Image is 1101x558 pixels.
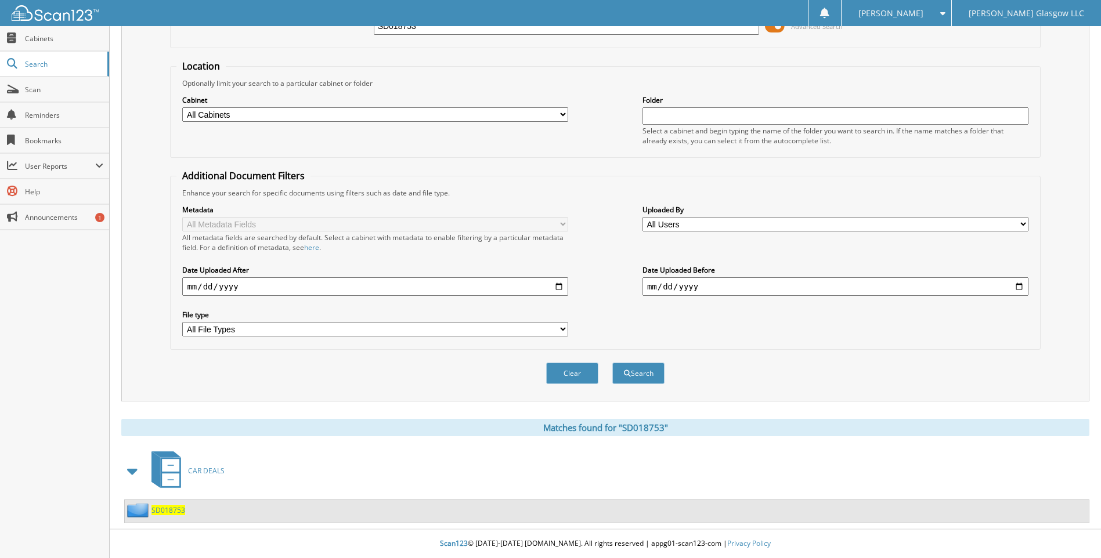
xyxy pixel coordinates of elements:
div: Select a cabinet and begin typing the name of the folder you want to search in. If the name match... [642,126,1028,146]
span: Cabinets [25,34,103,44]
span: Scan123 [440,538,468,548]
span: Reminders [25,110,103,120]
div: Matches found for "SD018753" [121,419,1089,436]
span: [PERSON_NAME] Glasgow LLC [969,10,1084,17]
label: Metadata [182,205,568,215]
input: start [182,277,568,296]
input: end [642,277,1028,296]
span: User Reports [25,161,95,171]
label: File type [182,310,568,320]
button: Search [612,363,665,384]
label: Folder [642,95,1028,105]
label: Date Uploaded Before [642,265,1028,275]
legend: Additional Document Filters [176,169,311,182]
span: Announcements [25,212,103,222]
div: Optionally limit your search to a particular cabinet or folder [176,78,1034,88]
label: Date Uploaded After [182,265,568,275]
a: here [304,242,319,252]
legend: Location [176,60,226,73]
img: scan123-logo-white.svg [12,5,99,21]
span: Bookmarks [25,136,103,146]
label: Uploaded By [642,205,1028,215]
div: © [DATE]-[DATE] [DOMAIN_NAME]. All rights reserved | appg01-scan123-com | [110,530,1101,558]
span: Advanced Search [791,22,843,31]
span: Scan [25,85,103,95]
img: folder2.png [127,503,151,517]
span: Search [25,59,102,69]
a: SD018753 [151,505,185,515]
label: Cabinet [182,95,568,105]
span: Help [25,187,103,197]
div: All metadata fields are searched by default. Select a cabinet with metadata to enable filtering b... [182,233,568,252]
span: CAR DEALS [188,466,225,476]
span: [PERSON_NAME] [858,10,923,17]
div: Enhance your search for specific documents using filters such as date and file type. [176,188,1034,198]
a: Privacy Policy [727,538,771,548]
button: Clear [546,363,598,384]
div: 1 [95,213,104,222]
a: CAR DEALS [145,448,225,494]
